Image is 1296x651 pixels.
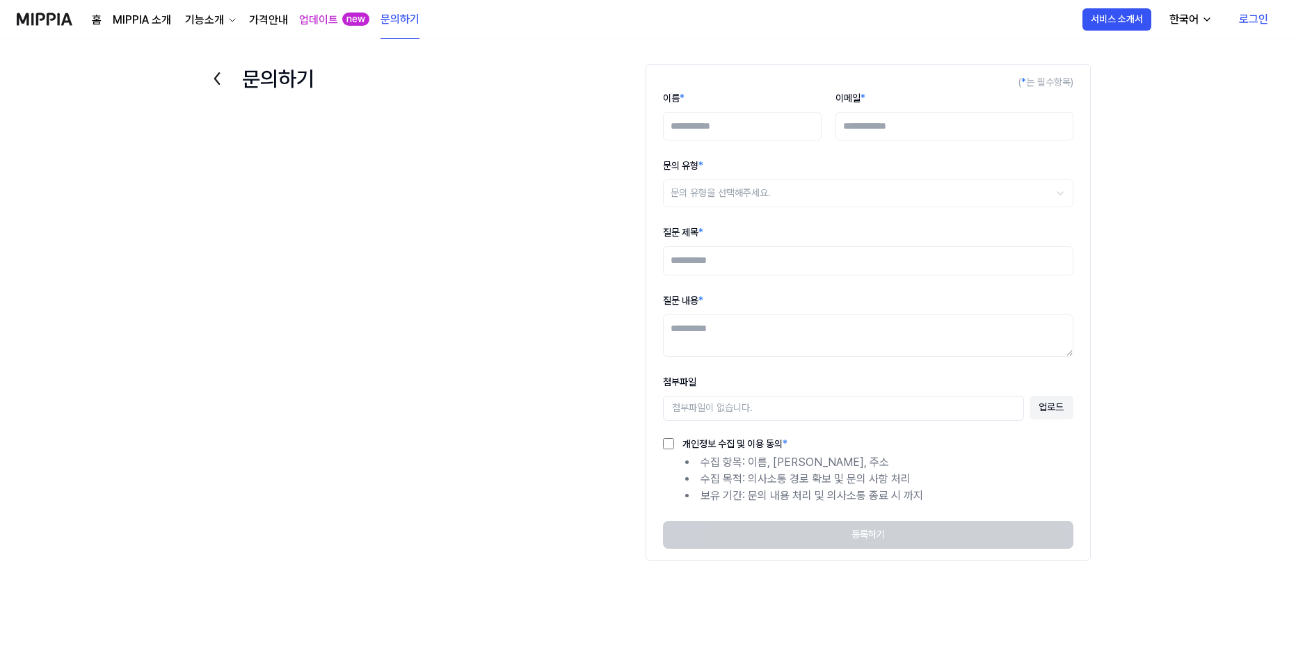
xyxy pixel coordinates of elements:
[113,12,171,29] a: MIPPIA 소개
[381,1,419,39] a: 문의하기
[299,12,338,29] a: 업데이트
[663,376,696,387] label: 첨부파일
[663,227,703,238] label: 질문 제목
[663,396,1025,421] div: 첨부파일이 없습니다.
[1167,11,1201,28] div: 한국어
[674,439,787,449] label: 개인정보 수집 및 이용 동의
[182,12,227,29] div: 기능소개
[685,488,1073,504] li: 보유 기간: 문의 내용 처리 및 의사소통 종료 시 까지
[1082,8,1151,31] button: 서비스 소개서
[663,160,703,171] label: 문의 유형
[663,76,1073,90] div: ( 는 필수항목)
[92,12,102,29] a: 홈
[249,12,288,29] a: 가격안내
[835,93,865,104] label: 이메일
[242,64,314,93] h1: 문의하기
[342,13,369,26] div: new
[1030,396,1073,419] button: 업로드
[1158,6,1221,33] button: 한국어
[182,12,238,29] button: 기능소개
[663,93,685,104] label: 이름
[685,471,1073,488] li: 수집 목적: 의사소통 경로 확보 및 문의 사항 처리
[685,454,1073,471] li: 수집 항목: 이름, [PERSON_NAME], 주소
[663,295,703,306] label: 질문 내용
